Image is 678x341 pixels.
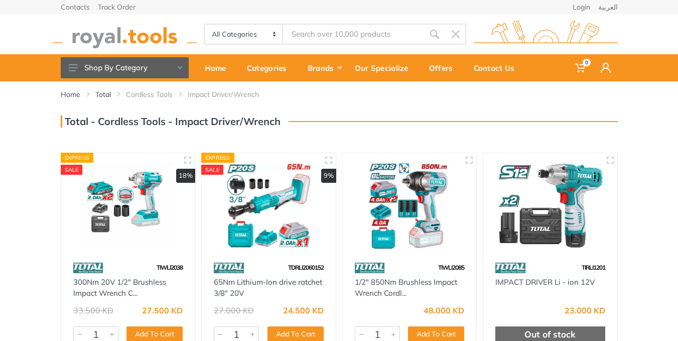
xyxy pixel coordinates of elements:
[424,306,464,314] div: 48.000 KD
[61,89,80,99] a: Home
[61,89,618,99] nav: breadcrumb
[188,89,274,99] li: Impact Driver/Wrench
[321,169,336,183] div: 9%
[240,57,301,78] div: Categories
[573,4,590,11] a: Login
[157,264,183,271] span: TIWLI2038
[214,306,254,314] div: 27.000 KD
[355,277,457,298] a: 1/2" 850Nm Brushless Impact Wrench Cordl...
[73,277,166,298] a: 300Nm 20V 1/2" Brushless Impact Wrench C...
[142,306,183,314] div: 27.500 KD
[283,306,324,314] div: 24.500 KD
[61,165,83,175] div: SALE
[467,54,528,81] a: Contact Us
[568,54,594,81] a: 0
[348,57,422,78] div: Our Specialize
[474,21,618,48] img: royal.tools Logo
[201,165,223,175] div: SALE
[467,57,528,78] div: Contact Us
[422,57,467,78] div: Offers
[583,59,591,66] span: 0
[598,4,618,11] a: العربية
[98,4,135,11] a: Track Order
[198,57,240,78] div: Home
[355,259,385,277] img: 86.webp
[176,169,195,183] div: 18%
[348,54,422,81] a: Our Specialize
[214,259,244,277] img: 86.webp
[73,259,103,277] img: 86.webp
[288,264,324,271] span: TDRLI2060152
[61,57,189,78] button: Shop By Category
[95,89,111,99] a: Total
[70,162,186,249] img: Royal Tools - 300Nm 20V 1/2
[492,162,608,249] img: Royal Tools - IMPACT DRIVER Li - ion 12V
[582,264,605,271] span: TIRLI1201
[201,153,234,163] div: Express
[61,4,90,11] a: Contacts
[422,54,467,81] a: Offers
[438,264,464,271] span: TIWLI2085
[53,21,197,48] img: royal.tools Logo
[61,153,94,163] div: Express
[73,306,113,314] div: 33.500 KD
[61,116,281,128] h3: Total - Cordless Tools - Impact Driver/Wrench
[301,57,348,78] div: Brands
[211,162,327,249] img: Royal Tools - 65Nm Lithium-Ion drive ratchet 3/8
[205,25,284,44] select: Category
[352,162,468,249] img: Royal Tools - 1/2
[495,259,525,277] img: 86.webp
[214,277,322,298] a: 65Nm Lithium-Ion drive ratchet 3/8" 20V
[198,54,240,81] a: Home
[240,54,301,81] a: Categories
[126,89,173,99] a: Cordless Tools
[495,277,595,287] a: IMPACT DRIVER Li - ion 12V
[283,24,424,45] input: Site search
[565,306,605,314] div: 23.000 KD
